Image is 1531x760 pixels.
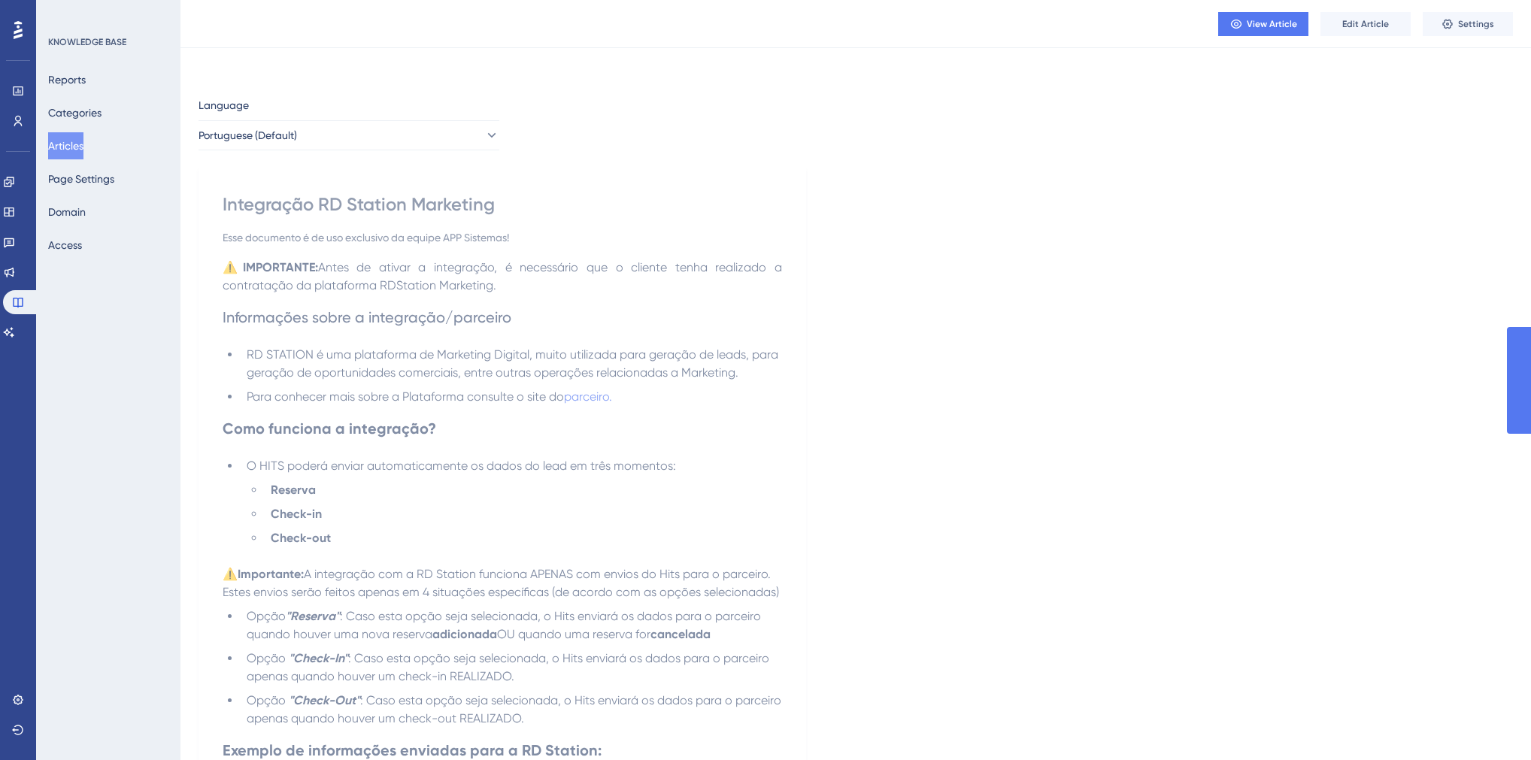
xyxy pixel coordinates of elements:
[1458,18,1494,30] span: Settings
[247,459,676,473] span: O HITS poderá enviar automaticamente os dados do lead em três momentos:
[238,567,304,581] strong: Importante:
[286,609,340,623] strong: "Reserva"
[247,693,784,725] span: : Caso esta opção seja selecionada, o Hits enviará os dados para o parceiro apenas quando houver ...
[48,198,86,226] button: Domain
[1468,701,1513,746] iframe: UserGuiding AI Assistant Launcher
[48,132,83,159] button: Articles
[289,693,360,707] strong: "Check-Out"
[247,651,286,665] span: Opção
[48,165,114,192] button: Page Settings
[247,609,286,623] span: Opção
[223,308,511,326] span: Informações sobre a integração/parceiro
[271,483,316,497] strong: Reserva
[223,567,238,581] span: ⚠️
[223,741,602,759] strong: Exemplo de informações enviadas para a RD Station:
[247,609,764,641] span: : Caso esta opção seja selecionada, o Hits enviará os dados para o parceiro quando houver uma nov...
[1423,12,1513,36] button: Settings
[247,693,286,707] span: Opção
[1342,18,1389,30] span: Edit Article
[223,419,436,438] strong: Como funciona a integração?
[48,99,102,126] button: Categories
[1247,18,1297,30] span: View Article
[223,260,243,274] span: ⚠️
[271,531,331,545] strong: Check-out
[497,627,650,641] span: OU quando uma reserva for
[48,232,82,259] button: Access
[223,567,779,599] span: A integração com a RD Station funciona APENAS com envios do Hits para o parceiro. Estes envios se...
[199,126,297,144] span: Portuguese (Default)
[223,260,785,292] span: Antes de ativar a integração, é necessário que o cliente tenha realizado a contratação da platafo...
[289,651,348,665] strong: "Check-In"
[432,627,497,641] strong: adicionada
[247,347,781,380] span: RD STATION é uma plataforma de Marketing Digital, muito utilizada para geração de leads, para ger...
[564,389,612,404] a: parceiro.
[650,627,711,641] strong: cancelada
[1218,12,1308,36] button: View Article
[48,36,126,48] div: KNOWLEDGE BASE
[247,651,772,683] span: : Caso esta opção seja selecionada, o Hits enviará os dados para o parceiro apenas quando houver ...
[271,507,322,521] strong: Check-in
[199,120,499,150] button: Portuguese (Default)
[199,96,249,114] span: Language
[1320,12,1411,36] button: Edit Article
[247,389,564,404] span: Para conhecer mais sobre a Plataforma consulte o site do
[223,229,782,247] div: Esse documento é de uso exclusivo da equipe APP Sistemas!
[223,192,782,216] div: Integração RD Station Marketing
[48,66,86,93] button: Reports
[243,260,318,274] strong: IMPORTANTE:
